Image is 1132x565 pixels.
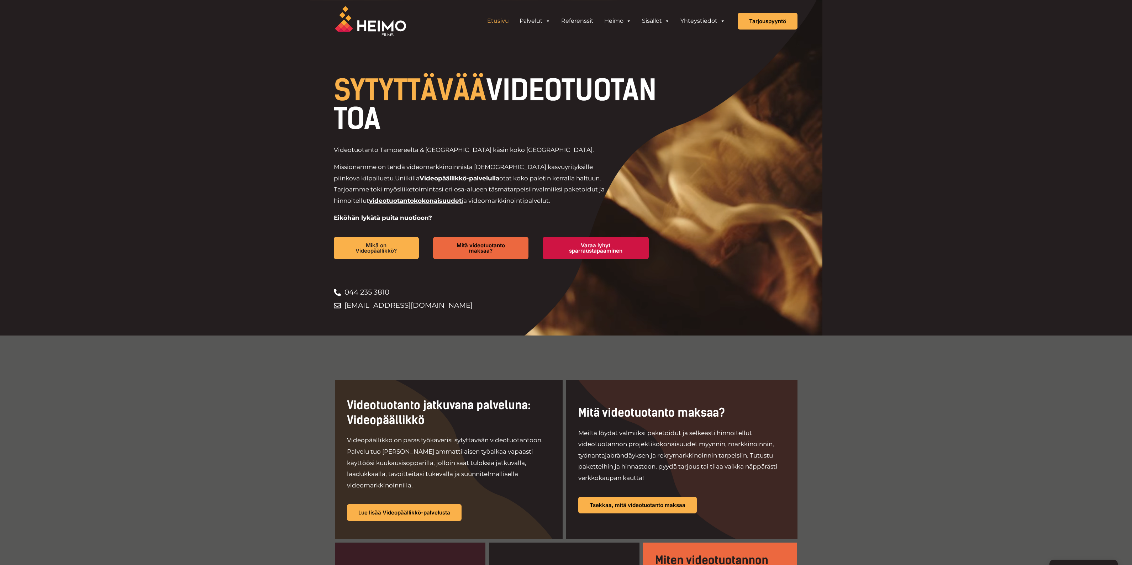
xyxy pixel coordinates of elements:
[420,175,499,182] a: Videopäällikkö-palvelulla
[347,435,551,491] p: Videopäällikkö on paras työkaverisi sytyttävään videotuotantoon. Palvelu tuo [PERSON_NAME] ammatt...
[556,14,599,28] a: Referenssit
[334,286,663,299] a: 044 235 3810
[334,186,605,204] span: valmiiksi paketoidut ja hinnoitellut
[482,14,514,28] a: Etusivu
[554,243,637,253] span: Varaa lyhyt sparraustapaaminen
[369,197,462,204] a: videotuotantokokonaisuudet
[334,162,615,206] p: Missionamme on tehdä videomarkkinoinnista [DEMOGRAPHIC_DATA] kasvuyrityksille piinkova kilpailuetu.
[514,14,556,28] a: Palvelut
[335,6,406,36] img: Heimo Filmsin logo
[358,510,450,515] span: Lue lisää Videopäällikkö-palvelusta
[599,14,637,28] a: Heimo
[578,497,697,513] a: Tsekkaa, mitä videotuotanto maksaa
[395,175,420,182] span: Uniikilla
[334,237,419,259] a: Mikä on Videopäällikkö?
[400,186,536,193] span: liiketoimintasi eri osa-alueen täsmätarpeisiin
[347,398,551,428] h2: Videotuotanto jatkuvana palveluna: Videopäällikkö
[343,286,389,299] span: 044 235 3810
[347,504,462,521] a: Lue lisää Videopäällikkö-palvelusta
[334,299,663,312] a: [EMAIL_ADDRESS][DOMAIN_NAME]
[433,237,528,259] a: Mitä videotuotanto maksaa?
[738,13,797,30] a: Tarjouspyyntö
[334,214,432,221] strong: Eiköhän lykätä puita nuotioon?
[334,73,486,107] span: SYTYTTÄVÄÄ
[345,243,408,253] span: Mikä on Videopäällikkö?
[637,14,675,28] a: Sisällöt
[675,14,731,28] a: Yhteystiedot
[343,299,473,312] span: [EMAIL_ADDRESS][DOMAIN_NAME]
[462,197,550,204] span: ja videomarkkinointipalvelut.
[444,243,517,253] span: Mitä videotuotanto maksaa?
[334,144,615,156] p: Videotuotanto Tampereelta & [GEOGRAPHIC_DATA] käsin koko [GEOGRAPHIC_DATA].
[478,14,734,28] aside: Header Widget 1
[578,428,785,484] p: Meiltä löydät valmiiksi paketoidut ja selkeästi hinnoitellut videotuotannon projektikokonaisuudet...
[543,237,649,259] a: Varaa lyhyt sparraustapaaminen
[590,502,685,508] span: Tsekkaa, mitä videotuotanto maksaa
[578,406,785,421] h2: Mitä videotuotanto maksaa?
[334,76,663,133] h1: VIDEOTUOTANTOA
